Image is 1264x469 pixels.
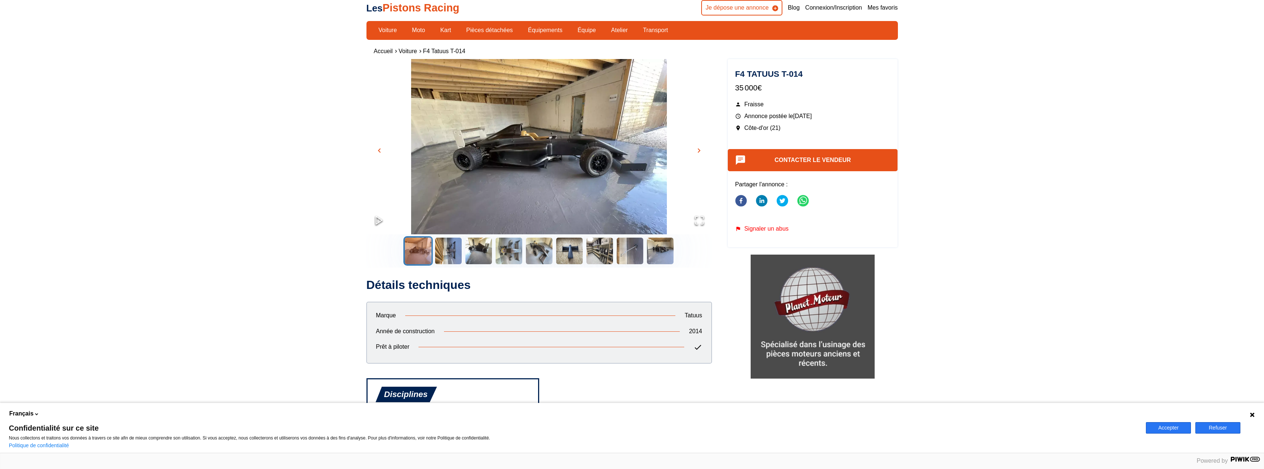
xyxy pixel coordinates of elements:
[423,48,465,54] a: F4 Tatuus T-014
[366,59,712,234] div: Go to Slide 1
[366,236,712,266] div: Thumbnail Navigation
[9,424,1137,432] span: Confidentialité sur ce site
[735,100,891,108] p: Fraisse
[615,236,645,266] button: Go to Slide 8
[9,435,1137,441] p: Nous collectons et traitons vos données à travers ce site afin de mieux comprendre son utilisatio...
[585,236,614,266] button: Go to Slide 7
[1197,458,1228,464] span: Powered by
[461,24,517,37] a: Pièces détachées
[399,48,417,54] a: Voiture
[797,190,809,213] button: whatsapp
[680,327,712,335] p: 2014
[1146,422,1191,434] button: Accepter
[687,208,712,234] button: Open Fullscreen
[868,4,898,12] a: Mes favoris
[735,112,891,120] p: Annonce postée le [DATE]
[434,236,463,266] button: Go to Slide 2
[366,3,383,13] span: Les
[606,24,633,37] a: Atelier
[366,2,459,14] a: LesPistons Racing
[638,24,673,37] a: Transport
[573,24,601,37] a: Équipe
[645,236,675,266] button: Go to Slide 9
[675,311,711,320] p: Tatuus
[693,145,705,156] button: chevron_right
[464,236,493,266] button: Go to Slide 3
[366,59,712,251] img: image
[374,24,402,37] a: Voiture
[693,343,702,352] span: check
[366,277,712,292] h2: Détails techniques
[735,190,747,213] button: facebook
[756,190,768,213] button: linkedin
[403,236,433,266] button: Go to Slide 1
[805,4,862,12] a: Connexion/Inscription
[435,24,456,37] a: Kart
[735,82,891,93] p: 35 000€
[9,442,69,448] a: Politique de confidentialité
[366,208,392,234] button: Play or Pause Slideshow
[695,146,703,155] span: chevron_right
[776,190,788,213] button: twitter
[374,48,393,54] a: Accueil
[494,236,524,266] button: Go to Slide 4
[407,24,430,37] a: Moto
[735,225,891,232] div: Signaler un abus
[9,410,34,418] span: Français
[367,327,444,335] p: Année de construction
[374,145,385,156] button: chevron_left
[735,180,891,189] p: Partager l'annonce :
[367,343,419,354] p: Prêt à piloter
[788,4,800,12] a: Blog
[735,124,891,132] p: Côte-d'or (21)
[524,236,554,266] button: Go to Slide 5
[728,149,898,171] button: Contacter le vendeur
[367,311,405,320] p: Marque
[375,387,437,402] h2: Disciplines
[375,146,384,155] span: chevron_left
[523,24,567,37] a: Équipements
[555,236,584,266] button: Go to Slide 6
[735,70,891,78] h1: F4 Tatuus T-014
[1195,422,1240,434] button: Refuser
